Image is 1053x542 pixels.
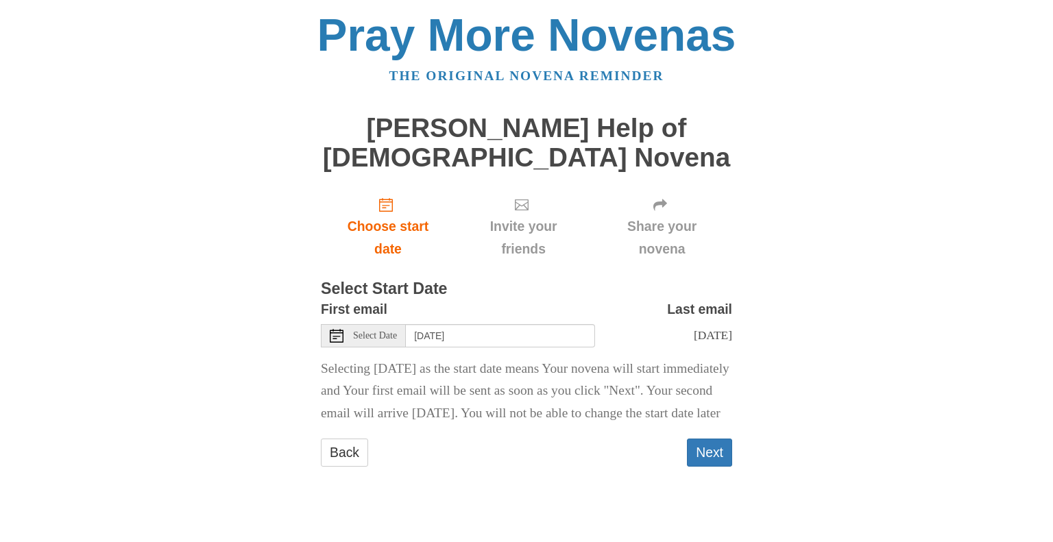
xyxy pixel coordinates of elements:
[687,439,732,467] button: Next
[321,298,387,321] label: First email
[321,186,455,267] a: Choose start date
[317,10,736,60] a: Pray More Novenas
[469,215,578,260] span: Invite your friends
[321,358,732,426] p: Selecting [DATE] as the start date means Your novena will start immediately and Your first email ...
[455,186,592,267] div: Click "Next" to confirm your start date first.
[335,215,441,260] span: Choose start date
[406,324,595,347] input: Use the arrow keys to pick a date
[321,280,732,298] h3: Select Start Date
[605,215,718,260] span: Share your novena
[389,69,664,83] a: The original novena reminder
[353,331,397,341] span: Select Date
[321,114,732,172] h1: [PERSON_NAME] Help of [DEMOGRAPHIC_DATA] Novena
[321,439,368,467] a: Back
[667,298,732,321] label: Last email
[592,186,732,267] div: Click "Next" to confirm your start date first.
[694,328,732,342] span: [DATE]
